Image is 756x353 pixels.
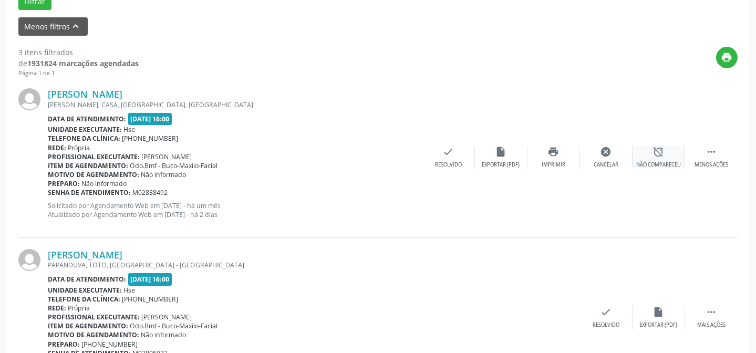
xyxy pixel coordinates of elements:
i: alarm_off [653,146,665,158]
span: Não informado [141,170,187,179]
b: Telefone da clínica: [48,134,120,143]
b: Rede: [48,304,66,313]
div: Imprimir [542,161,565,169]
span: Odo.Bmf - Buco-Maxilo-Facial [130,321,218,330]
button: print [716,47,738,68]
span: Não informado [141,330,187,339]
div: [PERSON_NAME], CASA, [GEOGRAPHIC_DATA], [GEOGRAPHIC_DATA] [48,100,422,109]
div: Resolvido [593,321,619,329]
i: check [443,146,454,158]
i: insert_drive_file [495,146,507,158]
button: Menos filtroskeyboard_arrow_up [18,17,88,36]
i: print [721,51,733,63]
i: check [600,306,612,318]
b: Unidade executante: [48,286,122,295]
i:  [706,306,717,318]
b: Motivo de agendamento: [48,330,139,339]
div: de [18,58,139,69]
i: print [548,146,560,158]
span: Própria [68,304,90,313]
b: Telefone da clínica: [48,295,120,304]
span: [PHONE_NUMBER] [122,134,179,143]
div: Menos ações [695,161,728,169]
div: Exportar (PDF) [640,321,678,329]
div: Não compareceu [636,161,681,169]
div: Cancelar [594,161,618,169]
i: cancel [600,146,612,158]
strong: 1931824 marcações agendadas [27,58,139,68]
span: Não informado [82,179,127,188]
span: Hse [124,125,136,134]
b: Item de agendamento: [48,161,128,170]
b: Profissional executante: [48,152,140,161]
a: [PERSON_NAME] [48,88,122,100]
img: img [18,88,40,110]
div: Página 1 de 1 [18,69,139,78]
span: M02888492 [133,188,168,197]
i: insert_drive_file [653,306,665,318]
img: img [18,249,40,271]
span: [PHONE_NUMBER] [82,340,138,349]
span: [PERSON_NAME] [142,152,192,161]
div: Mais ações [697,321,726,329]
b: Unidade executante: [48,125,122,134]
div: Resolvido [435,161,462,169]
span: Própria [68,143,90,152]
span: [PERSON_NAME] [142,313,192,321]
a: [PERSON_NAME] [48,249,122,261]
b: Rede: [48,143,66,152]
b: Profissional executante: [48,313,140,321]
b: Preparo: [48,179,80,188]
div: PAPANDUVA, TOTO, [GEOGRAPHIC_DATA] - [GEOGRAPHIC_DATA] [48,261,580,269]
b: Preparo: [48,340,80,349]
span: [DATE] 16:00 [128,273,172,285]
b: Item de agendamento: [48,321,128,330]
b: Senha de atendimento: [48,188,131,197]
i: keyboard_arrow_up [70,20,82,32]
b: Data de atendimento: [48,275,126,284]
b: Data de atendimento: [48,115,126,123]
p: Solicitado por Agendamento Web em [DATE] - há um mês Atualizado por Agendamento Web em [DATE] - h... [48,201,422,219]
div: 3 itens filtrados [18,47,139,58]
span: Odo.Bmf - Buco-Maxilo-Facial [130,161,218,170]
span: [DATE] 16:00 [128,113,172,125]
i:  [706,146,717,158]
span: Hse [124,286,136,295]
div: Exportar (PDF) [482,161,520,169]
b: Motivo de agendamento: [48,170,139,179]
span: [PHONE_NUMBER] [122,295,179,304]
